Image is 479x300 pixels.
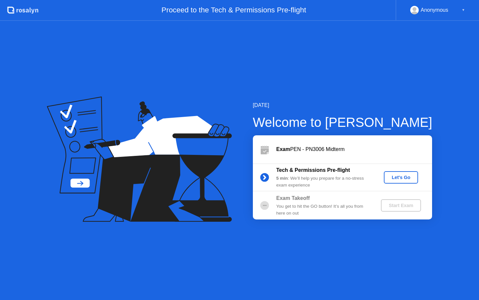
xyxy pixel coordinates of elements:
[381,199,421,212] button: Start Exam
[462,6,465,14] div: ▼
[276,175,370,188] div: : We’ll help you prepare for a no-stress exam experience
[253,101,432,109] div: [DATE]
[386,175,415,180] div: Let's Go
[276,146,290,152] b: Exam
[276,145,432,153] div: PEN - PN3006 Midterm
[276,195,310,201] b: Exam Takeoff
[276,203,370,217] div: You get to hit the GO button! It’s all you from here on out
[384,203,418,208] div: Start Exam
[276,176,288,181] b: 5 min
[253,112,432,132] div: Welcome to [PERSON_NAME]
[421,6,448,14] div: Anonymous
[384,171,418,184] button: Let's Go
[276,167,350,173] b: Tech & Permissions Pre-flight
